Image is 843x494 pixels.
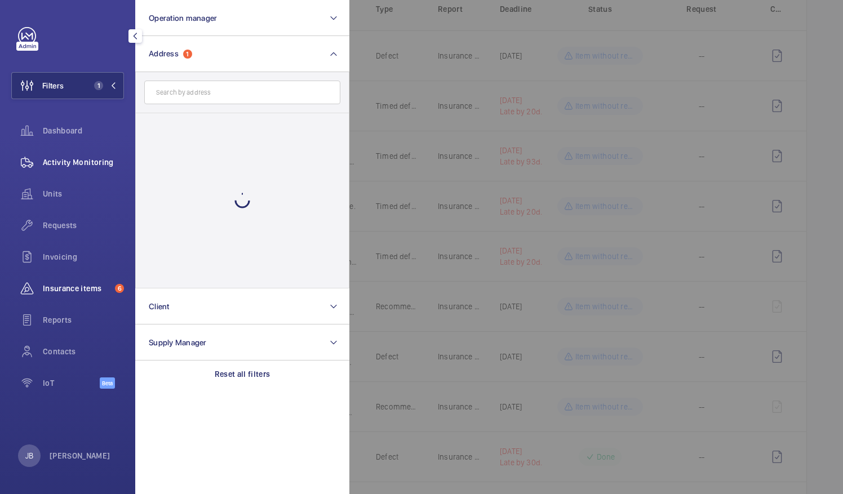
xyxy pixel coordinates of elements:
[43,157,124,168] span: Activity Monitoring
[43,251,124,262] span: Invoicing
[43,125,124,136] span: Dashboard
[50,450,110,461] p: [PERSON_NAME]
[11,72,124,99] button: Filters1
[43,377,100,389] span: IoT
[43,346,124,357] span: Contacts
[25,450,33,461] p: JB
[94,81,103,90] span: 1
[43,220,124,231] span: Requests
[43,314,124,326] span: Reports
[115,284,124,293] span: 6
[43,188,124,199] span: Units
[43,283,110,294] span: Insurance items
[42,80,64,91] span: Filters
[100,377,115,389] span: Beta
